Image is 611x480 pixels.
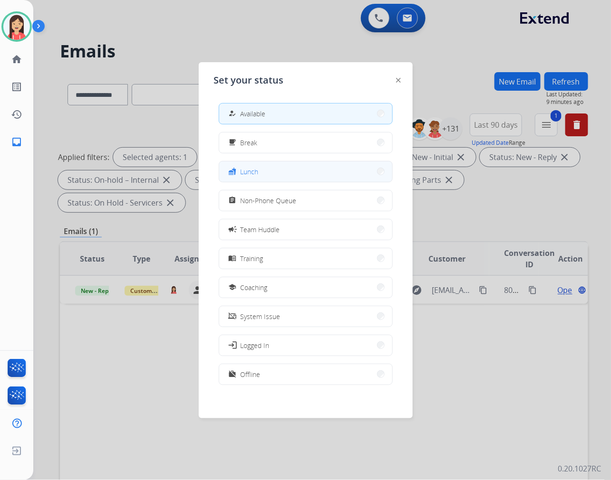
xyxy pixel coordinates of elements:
button: Training [219,248,392,269]
mat-icon: login [227,340,237,350]
mat-icon: phonelink_off [228,312,236,320]
img: close-button [396,78,401,83]
button: Team Huddle [219,219,392,240]
mat-icon: work_off [228,370,236,378]
button: Non-Phone Queue [219,190,392,211]
button: Offline [219,364,392,385]
button: Logged In [219,335,392,356]
mat-icon: campaign [227,225,237,234]
span: Team Huddle [241,225,280,235]
mat-icon: how_to_reg [228,110,236,118]
mat-icon: school [228,283,236,292]
span: Non-Phone Queue [241,196,297,206]
button: Lunch [219,161,392,182]
mat-icon: assignment [228,197,236,205]
mat-icon: fastfood [228,168,236,176]
span: Offline [241,369,261,379]
mat-icon: menu_book [228,254,236,263]
span: Break [241,138,258,148]
mat-icon: list_alt [11,81,22,93]
button: Break [219,132,392,153]
span: Lunch [241,167,259,177]
mat-icon: home [11,54,22,65]
span: Training [241,254,263,264]
span: Set your status [214,74,284,87]
img: avatar [3,13,30,40]
span: Coaching [241,282,268,292]
span: Logged In [241,340,270,350]
mat-icon: inbox [11,136,22,148]
mat-icon: free_breakfast [228,139,236,147]
span: Available [241,109,266,119]
p: 0.20.1027RC [558,463,601,474]
button: Coaching [219,277,392,298]
button: System Issue [219,306,392,327]
button: Available [219,104,392,124]
span: System Issue [241,311,281,321]
mat-icon: history [11,109,22,120]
